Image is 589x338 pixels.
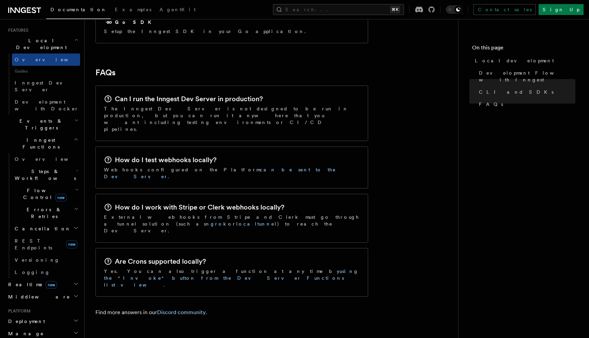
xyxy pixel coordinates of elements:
button: Search...⌘K [273,4,404,15]
span: Guides [12,66,80,77]
div: Inngest Functions [5,153,80,278]
a: Examples [111,2,155,18]
a: Overview [12,53,80,66]
a: localtunnel [236,221,277,227]
span: REST Endpoints [15,238,52,250]
a: using the "Invoke" button from the Dev Server Functions list view [104,268,359,288]
span: Platform [5,308,31,314]
button: Errors & Retries [12,203,80,222]
span: Events & Triggers [5,118,74,131]
a: Development with Docker [12,96,80,115]
button: Deployment [5,315,80,327]
a: Go SDKSetup the Inngest SDK in your Go application. [95,10,368,43]
a: Overview [12,153,80,165]
span: AgentKit [160,7,196,12]
a: Sign Up [539,4,584,15]
a: Versioning [12,254,80,266]
span: Overview [15,57,85,62]
span: Manage [5,330,44,337]
span: new [46,281,57,289]
a: Logging [12,266,80,278]
button: Flow Controlnew [12,184,80,203]
a: FAQs [476,98,575,110]
span: Development Flow with Inngest [479,70,575,83]
a: ngrok [206,221,228,227]
span: Development with Docker [15,99,79,111]
span: Versioning [15,257,60,263]
span: Inngest Functions [5,137,74,150]
h2: How do I work with Stripe or Clerk webhooks locally? [115,202,284,212]
span: Steps & Workflows [12,168,76,182]
a: Contact sales [473,4,536,15]
span: CLI and SDKs [479,89,554,95]
h2: How do I test webhooks locally? [115,155,216,165]
span: Local Development [5,37,74,51]
span: new [66,240,77,248]
a: can be sent to the Dev Server [104,167,336,179]
a: Inngest Dev Server [12,77,80,96]
a: FAQs [95,68,116,77]
button: Middleware [5,291,80,303]
span: Logging [15,270,50,275]
button: Inngest Functions [5,134,80,153]
p: Webhooks configured on the Platform . [104,166,360,180]
a: Discord community [157,309,206,316]
button: Realtimenew [5,278,80,291]
p: Yes. You can also trigger a function at any time by . [104,268,360,288]
h2: Are Crons supported locally? [115,257,206,266]
span: Realtime [5,281,57,288]
p: Find more answers in our . [95,308,368,317]
span: Examples [115,7,151,12]
h4: On this page [472,44,575,55]
span: Errors & Retries [12,206,74,220]
span: Deployment [5,318,45,325]
button: Steps & Workflows [12,165,80,184]
p: Setup the Inngest SDK in your Go application. [104,28,310,35]
p: External webhooks from Stripe and Clerk must go through a tunnel solution (such as or ) to reach ... [104,214,360,234]
kbd: ⌘K [390,6,400,13]
span: Local development [475,57,554,64]
span: Middleware [5,293,70,300]
span: Flow Control [12,187,75,201]
a: AgentKit [155,2,200,18]
span: FAQs [479,101,503,108]
span: Overview [15,156,85,162]
button: Cancellation [12,222,80,235]
button: Local Development [5,34,80,53]
a: CLI and SDKs [476,86,575,98]
h2: Go SDK [115,19,155,26]
a: Development Flow with Inngest [476,67,575,86]
span: Features [5,28,28,33]
span: new [55,194,66,201]
a: REST Endpointsnew [12,235,80,254]
button: Toggle dark mode [446,5,462,14]
span: Inngest Dev Server [15,80,73,92]
button: Events & Triggers [5,115,80,134]
a: Local development [472,55,575,67]
p: The Inngest Dev Server is not designed to be run in production, but you can run it anywhere that ... [104,105,360,133]
a: Documentation [46,2,111,19]
h2: Can I run the Inngest Dev Server in production? [115,94,263,104]
span: Cancellation [12,225,71,232]
span: Documentation [50,7,107,12]
div: Local Development [5,53,80,115]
